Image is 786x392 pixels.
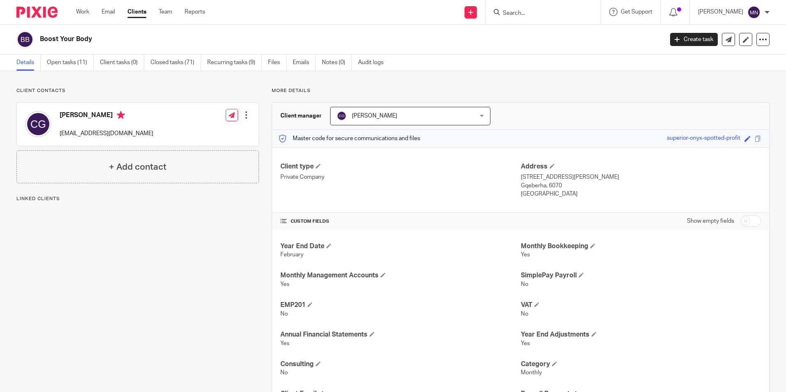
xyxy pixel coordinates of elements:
span: Yes [521,341,530,346]
a: Notes (0) [322,55,352,71]
span: No [521,281,528,287]
span: No [280,311,288,317]
h3: Client manager [280,112,322,120]
a: Reports [185,8,205,16]
h4: VAT [521,301,761,309]
span: No [521,311,528,317]
a: Create task [670,33,718,46]
a: Closed tasks (71) [150,55,201,71]
div: superior-onyx-spotted-profit [667,134,740,143]
h4: SimplePay Payroll [521,271,761,280]
a: Work [76,8,89,16]
h4: Annual Financial Statements [280,330,520,339]
img: Pixie [16,7,58,18]
span: Get Support [621,9,652,15]
p: Master code for secure communications and files [278,134,420,143]
a: Emails [293,55,316,71]
span: No [280,370,288,376]
p: [GEOGRAPHIC_DATA] [521,190,761,198]
a: Open tasks (11) [47,55,94,71]
img: svg%3E [25,111,51,137]
p: Private Company [280,173,520,181]
h4: Year End Date [280,242,520,251]
p: [PERSON_NAME] [698,8,743,16]
a: Clients [127,8,146,16]
p: More details [272,88,770,94]
a: Recurring tasks (9) [207,55,262,71]
h4: EMP201 [280,301,520,309]
span: Yes [280,281,289,287]
img: svg%3E [16,31,34,48]
img: svg%3E [337,111,347,121]
h4: Category [521,360,761,369]
span: [PERSON_NAME] [352,113,397,119]
a: Email [102,8,115,16]
span: Yes [521,252,530,258]
i: Primary [117,111,125,119]
input: Search [502,10,576,17]
h4: Address [521,162,761,171]
img: svg%3E [747,6,761,19]
p: [EMAIL_ADDRESS][DOMAIN_NAME] [60,129,153,138]
a: Files [268,55,287,71]
label: Show empty fields [687,217,734,225]
a: Team [159,8,172,16]
a: Details [16,55,41,71]
h4: Monthly Management Accounts [280,271,520,280]
h4: [PERSON_NAME] [60,111,153,121]
h2: Boost Your Body [40,35,534,44]
a: Audit logs [358,55,390,71]
span: Monthly [521,370,542,376]
h4: + Add contact [109,161,166,173]
h4: Year End Adjustments [521,330,761,339]
p: Gqeberha, 6070 [521,182,761,190]
h4: Client type [280,162,520,171]
p: Linked clients [16,196,259,202]
h4: Monthly Bookkeeping [521,242,761,251]
p: [STREET_ADDRESS][PERSON_NAME] [521,173,761,181]
a: Client tasks (0) [100,55,144,71]
span: Yes [280,341,289,346]
span: February [280,252,303,258]
p: Client contacts [16,88,259,94]
h4: Consulting [280,360,520,369]
h4: CUSTOM FIELDS [280,218,520,225]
